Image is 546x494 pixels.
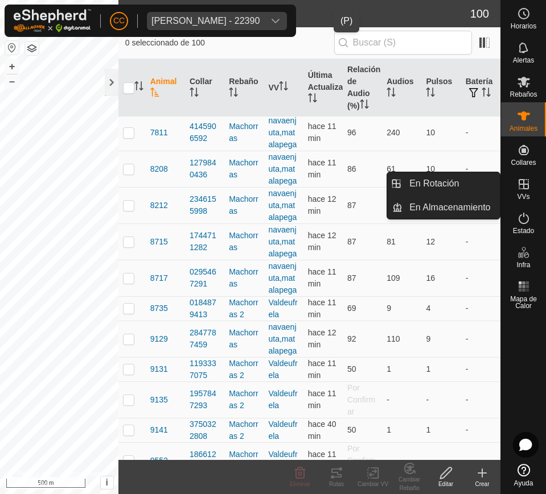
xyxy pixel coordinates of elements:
[382,357,421,381] td: 1
[150,272,168,284] span: 8717
[461,381,500,418] td: -
[347,334,356,343] span: 92
[308,267,336,288] span: 26 ago 2025, 23:03
[308,95,317,104] p-sorticon: Activar para ordenar
[17,469,49,489] a: Política de Privacidad
[308,420,336,441] span: 26 ago 2025, 22:34
[517,193,529,200] span: VVs
[229,388,259,412] div: Machorras 2
[403,196,500,219] a: En Almacenamiento
[146,59,185,117] th: Animal
[421,357,461,381] td: 1
[229,297,259,321] div: Machorras 2
[482,89,491,98] p-sorticon: Activar para ordenar
[5,60,19,73] button: +
[461,223,500,260] td: -
[190,193,220,217] div: 2346155998
[421,59,461,117] th: Pulsos
[268,450,297,471] a: Valdeufrela
[516,261,530,268] span: Infra
[347,237,356,246] span: 87
[190,418,220,442] div: 3750322808
[229,266,259,290] div: Machorras
[308,122,336,143] span: 26 ago 2025, 23:03
[150,302,168,314] span: 8735
[461,296,500,321] td: -
[190,121,220,144] div: 4145906592
[347,273,356,283] span: 87
[382,321,421,357] td: 110
[382,418,421,442] td: 1
[382,151,421,187] td: 61
[347,201,356,210] span: 87
[229,89,238,98] p-sorticon: Activar para ordenar
[347,164,356,173] span: 86
[150,200,168,211] span: 8212
[501,459,546,491] a: Ayuda
[150,394,168,406] span: 9135
[382,442,421,479] td: -
[308,231,336,252] span: 26 ago 2025, 23:02
[268,298,297,319] a: Valdeufrela
[347,304,356,313] span: 69
[308,158,336,179] span: 26 ago 2025, 23:03
[347,425,356,434] span: 50
[125,37,334,49] span: 0 seleccionado de 100
[101,476,113,489] button: i
[308,389,336,410] span: 26 ago 2025, 23:04
[63,469,101,489] a: Contáctenos
[125,7,470,20] h2: Animales
[387,172,500,195] li: En Rotación
[150,333,168,345] span: 9129
[308,298,336,319] span: 26 ago 2025, 23:04
[5,41,19,55] button: Restablecer Mapa
[511,159,536,166] span: Collares
[229,327,259,351] div: Machorras
[190,297,220,321] div: 0184879413
[421,223,461,260] td: 12
[382,381,421,418] td: -
[461,321,500,357] td: -
[504,296,543,309] span: Mapa de Calor
[290,481,310,487] span: Eliminar
[5,74,19,88] button: –
[409,201,490,214] span: En Almacenamiento
[470,5,489,22] span: 100
[190,388,220,412] div: 1957847293
[105,478,108,487] span: i
[382,59,421,117] th: Audios
[347,383,375,416] span: Por Confirmar
[308,328,336,349] span: 26 ago 2025, 23:02
[190,358,220,381] div: 1193337075
[150,363,168,375] span: 9131
[461,59,500,117] th: Batería
[308,194,336,215] span: 26 ago 2025, 23:03
[264,12,287,30] div: dropdown trigger
[268,359,297,380] a: Valdeufrela
[464,480,500,488] div: Crear
[428,480,464,488] div: Editar
[268,225,297,258] a: navaenjuta,matalapega
[150,163,168,175] span: 8208
[190,449,220,472] div: 1866120296
[387,196,500,219] li: En Almacenamiento
[14,9,91,32] img: Logo Gallagher
[150,455,168,467] span: 9552
[382,296,421,321] td: 9
[514,480,533,487] span: Ayuda
[461,357,500,381] td: -
[511,23,536,30] span: Horarios
[147,12,264,30] span: Jose Ramon Tejedor Montero - 22390
[150,127,168,139] span: 7811
[387,89,396,98] p-sorticon: Activar para ordenar
[150,236,168,248] span: 8715
[347,444,375,477] span: Por Confirmar
[134,83,143,92] p-sorticon: Activar para ordenar
[421,442,461,479] td: -
[421,151,461,187] td: 10
[347,128,356,137] span: 96
[303,59,343,117] th: Última Actualización
[513,57,534,64] span: Alertas
[268,116,297,149] a: navaenjuta,matalapega
[421,260,461,296] td: 16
